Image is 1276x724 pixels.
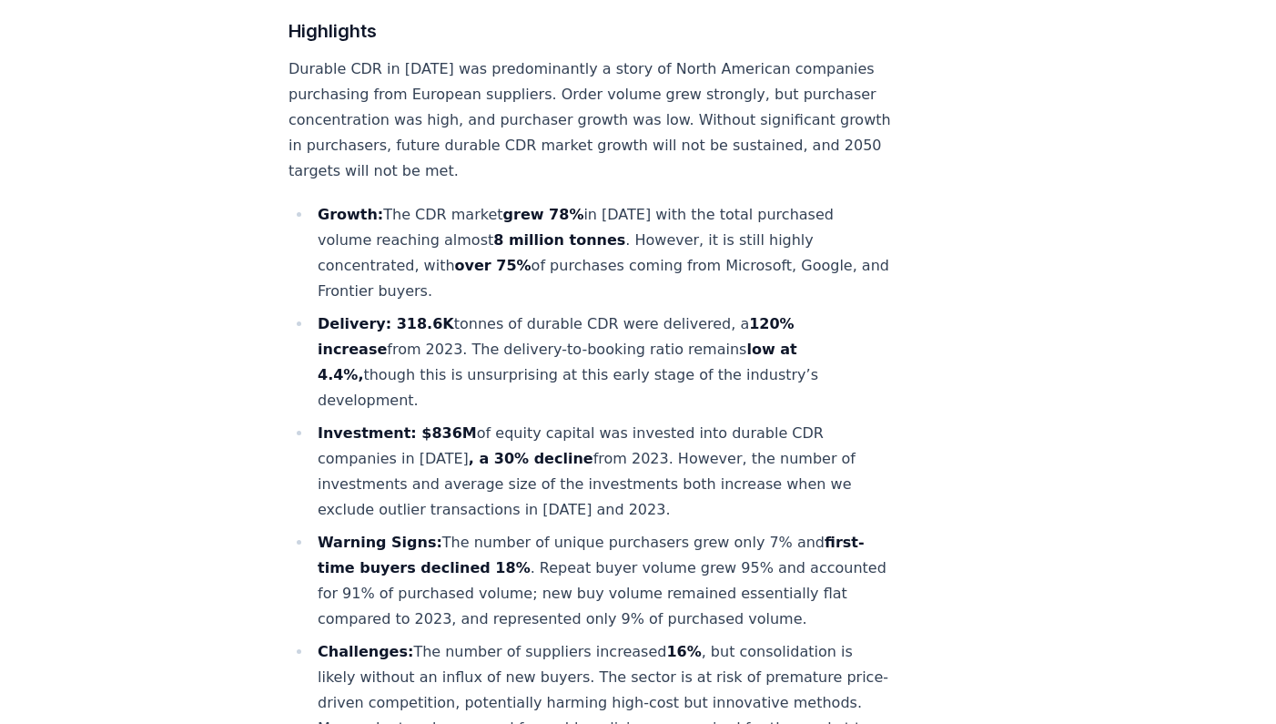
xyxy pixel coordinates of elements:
strong: Warning Signs: [318,534,442,551]
h3: Highlights [289,16,891,46]
strong: Delivery: 318.6K [318,315,454,332]
strong: over 75% [455,257,532,274]
li: The CDR market in [DATE] with the total purchased volume reaching almost . However, it is still h... [312,202,891,304]
strong: grew 78% [503,206,584,223]
strong: Growth: [318,206,383,223]
strong: Investment: $836M [318,424,477,442]
li: of equity capital was invested into durable CDR companies in [DATE] from 2023​. However, the numb... [312,421,891,523]
li: The number of unique purchasers grew only 7% and . Repeat buyer volume grew 95% and accounted for... [312,530,891,632]
strong: 8 million tonnes [493,231,625,249]
p: Durable CDR in [DATE] was predominantly a story of North American companies purchasing from Europ... [289,56,891,184]
strong: Challenges: [318,643,413,660]
strong: , a 30% decline [469,450,593,467]
strong: low at 4.4%, [318,341,797,383]
li: tonnes of durable CDR were delivered, a from 2023​. The delivery-to-booking ratio remains though ... [312,311,891,413]
strong: 16% [666,643,701,660]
